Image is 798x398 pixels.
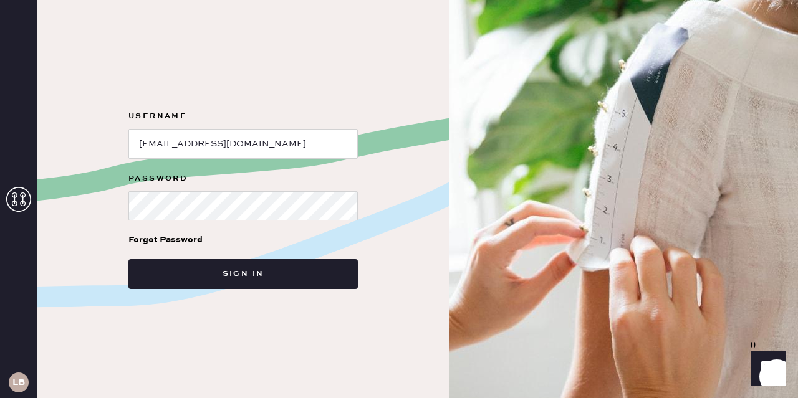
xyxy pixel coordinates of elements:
button: Sign in [128,259,358,289]
iframe: Front Chat [739,342,792,396]
label: Username [128,109,358,124]
div: Forgot Password [128,233,203,247]
h3: LB [12,378,25,387]
a: Forgot Password [128,220,203,259]
label: Password [128,171,358,186]
input: e.g. john@doe.com [128,129,358,159]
